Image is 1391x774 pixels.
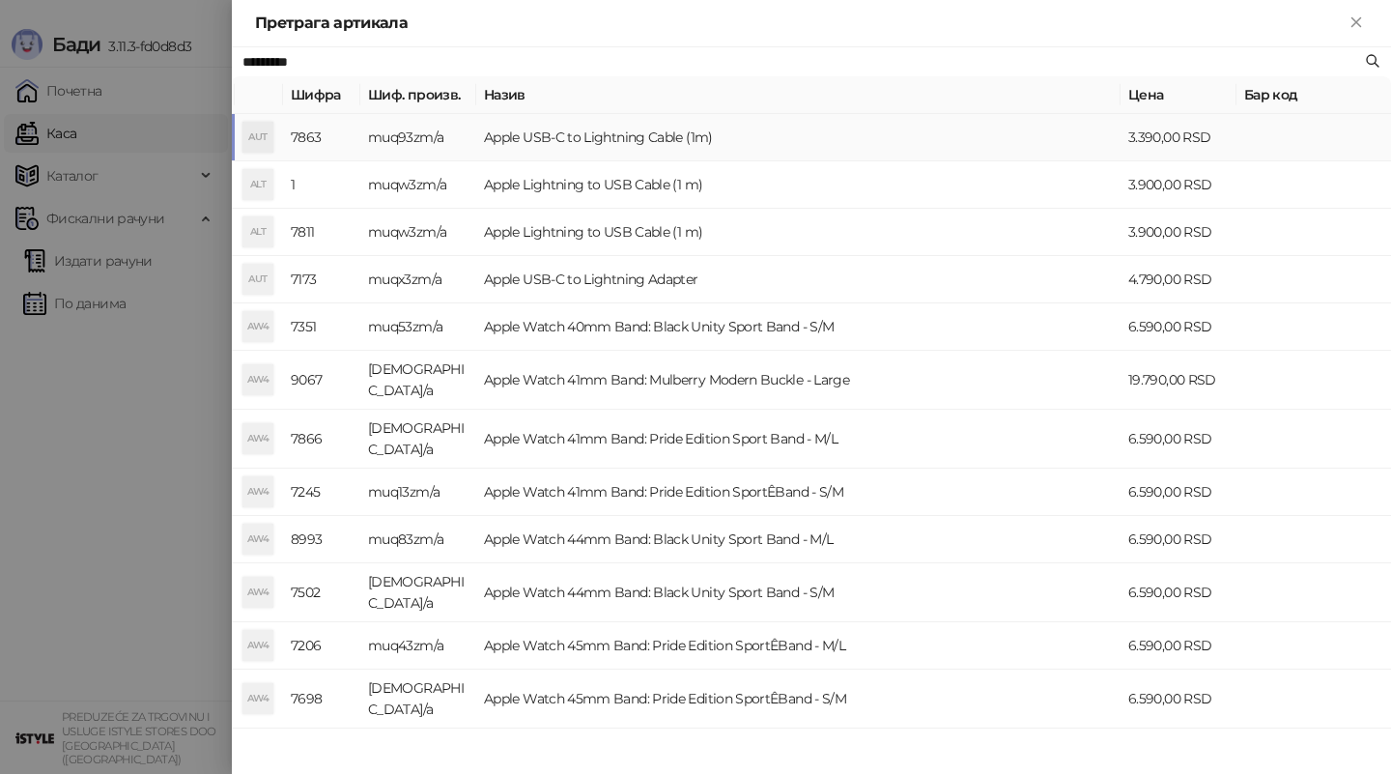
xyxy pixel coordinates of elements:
[1121,622,1236,670] td: 6.590,00 RSD
[1121,516,1236,563] td: 6.590,00 RSD
[476,516,1121,563] td: Apple Watch 44mm Band: Black Unity Sport Band - M/L
[1236,76,1391,114] th: Бар код
[283,516,360,563] td: 8993
[360,76,476,114] th: Шиф. произв.
[360,516,476,563] td: muq83zm/a
[360,161,476,209] td: muqw3zm/a
[1121,256,1236,303] td: 4.790,00 RSD
[1121,209,1236,256] td: 3.900,00 RSD
[360,622,476,670] td: muq43zm/a
[476,209,1121,256] td: Apple Lightning to USB Cable (1 m)
[283,351,360,410] td: 9067
[1345,12,1368,35] button: Close
[360,114,476,161] td: muq93zm/a
[1121,351,1236,410] td: 19.790,00 RSD
[283,161,360,209] td: 1
[476,469,1121,516] td: Apple Watch 41mm Band: Pride Edition SportÊBand - S/M
[242,122,273,153] div: AUT
[360,351,476,410] td: [DEMOGRAPHIC_DATA]/a
[255,12,1345,35] div: Претрага артикала
[242,630,273,661] div: AW4
[1121,469,1236,516] td: 6.590,00 RSD
[242,311,273,342] div: AW4
[360,209,476,256] td: muqw3zm/a
[476,161,1121,209] td: Apple Lightning to USB Cable (1 m)
[476,670,1121,729] td: Apple Watch 45mm Band: Pride Edition SportÊBand - S/M
[283,114,360,161] td: 7863
[476,256,1121,303] td: Apple USB-C to Lightning Adapter
[242,364,273,395] div: AW4
[242,524,273,555] div: AW4
[476,76,1121,114] th: Назив
[1121,114,1236,161] td: 3.390,00 RSD
[360,256,476,303] td: muqx3zm/a
[242,476,273,507] div: AW4
[1121,76,1236,114] th: Цена
[242,169,273,200] div: ALT
[476,114,1121,161] td: Apple USB-C to Lightning Cable (1m)
[283,670,360,729] td: 7698
[360,469,476,516] td: muq13zm/a
[242,577,273,608] div: AW4
[283,256,360,303] td: 7173
[283,76,360,114] th: Шифра
[283,303,360,351] td: 7351
[1121,410,1236,469] td: 6.590,00 RSD
[283,469,360,516] td: 7245
[242,264,273,295] div: AUT
[1121,563,1236,622] td: 6.590,00 RSD
[360,303,476,351] td: muq53zm/a
[476,303,1121,351] td: Apple Watch 40mm Band: Black Unity Sport Band - S/M
[242,423,273,454] div: AW4
[1121,670,1236,729] td: 6.590,00 RSD
[242,216,273,247] div: ALT
[283,563,360,622] td: 7502
[476,410,1121,469] td: Apple Watch 41mm Band: Pride Edition Sport Band - M/L
[360,410,476,469] td: [DEMOGRAPHIC_DATA]/a
[242,683,273,714] div: AW4
[476,563,1121,622] td: Apple Watch 44mm Band: Black Unity Sport Band - S/M
[360,670,476,729] td: [DEMOGRAPHIC_DATA]/a
[360,563,476,622] td: [DEMOGRAPHIC_DATA]/a
[1121,161,1236,209] td: 3.900,00 RSD
[476,622,1121,670] td: Apple Watch 45mm Band: Pride Edition SportÊBand - M/L
[1121,303,1236,351] td: 6.590,00 RSD
[283,410,360,469] td: 7866
[476,351,1121,410] td: Apple Watch 41mm Band: Mulberry Modern Buckle - Large
[283,209,360,256] td: 7811
[283,622,360,670] td: 7206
